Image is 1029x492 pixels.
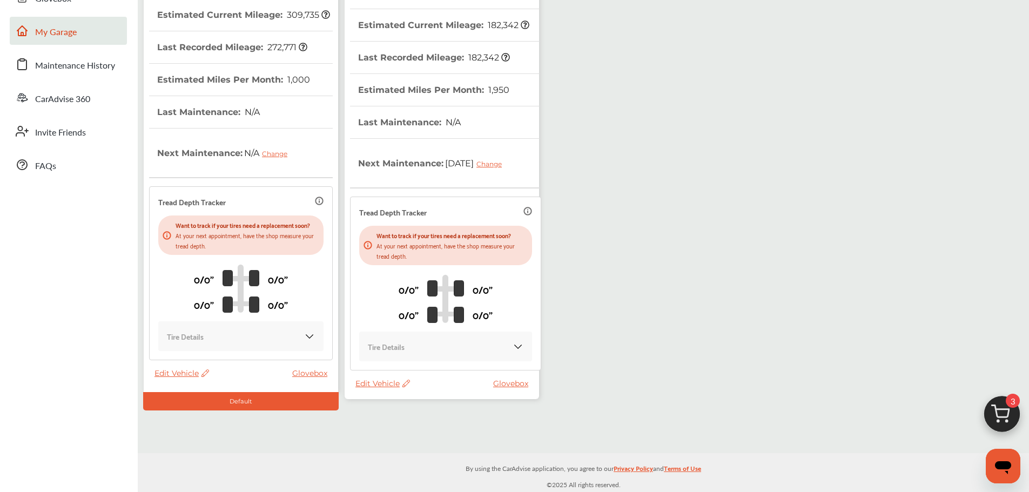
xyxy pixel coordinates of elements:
[304,331,315,342] img: KOKaJQAAAABJRU5ErkJggg==
[157,64,310,96] th: Estimated Miles Per Month :
[194,271,214,287] p: 0/0"
[176,220,319,230] p: Want to track if your tires need a replacement soon?
[292,368,333,378] a: Glovebox
[223,264,259,313] img: tire_track_logo.b900bcbc.svg
[664,462,701,479] a: Terms of Use
[35,25,77,39] span: My Garage
[35,159,56,173] span: FAQs
[157,129,295,177] th: Next Maintenance :
[35,126,86,140] span: Invite Friends
[10,117,127,145] a: Invite Friends
[143,392,339,410] div: Default
[157,31,307,63] th: Last Recorded Mileage :
[268,271,288,287] p: 0/0"
[358,74,509,106] th: Estimated Miles Per Month :
[368,340,405,353] p: Tire Details
[285,10,330,20] span: 309,735
[976,391,1028,443] img: cart_icon.3d0951e8.svg
[194,296,214,313] p: 0/0"
[176,230,319,251] p: At your next appointment, have the shop measure your tread depth.
[154,368,209,378] span: Edit Vehicle
[376,240,528,261] p: At your next appointment, have the shop measure your tread depth.
[1006,394,1020,408] span: 3
[243,139,295,166] span: N/A
[399,281,419,298] p: 0/0"
[359,206,427,218] p: Tread Depth Tracker
[10,151,127,179] a: FAQs
[355,379,410,388] span: Edit Vehicle
[262,150,293,158] div: Change
[358,9,529,41] th: Estimated Current Mileage :
[10,50,127,78] a: Maintenance History
[158,196,226,208] p: Tread Depth Tracker
[10,17,127,45] a: My Garage
[443,150,510,177] span: [DATE]
[376,230,528,240] p: Want to track if your tires need a replacement soon?
[476,160,507,168] div: Change
[266,42,307,52] span: 272,771
[486,20,529,30] span: 182,342
[286,75,310,85] span: 1,000
[427,274,464,323] img: tire_track_logo.b900bcbc.svg
[473,306,493,323] p: 0/0"
[138,462,1029,474] p: By using the CarAdvise application, you agree to our and
[614,462,653,479] a: Privacy Policy
[35,59,115,73] span: Maintenance History
[487,85,509,95] span: 1,950
[513,341,523,352] img: KOKaJQAAAABJRU5ErkJggg==
[358,106,461,138] th: Last Maintenance :
[358,139,510,187] th: Next Maintenance :
[10,84,127,112] a: CarAdvise 360
[986,449,1020,483] iframe: Button to launch messaging window
[473,281,493,298] p: 0/0"
[493,379,534,388] a: Glovebox
[138,453,1029,492] div: © 2025 All rights reserved.
[444,117,461,127] span: N/A
[467,52,510,63] span: 182,342
[157,96,260,128] th: Last Maintenance :
[243,107,260,117] span: N/A
[399,306,419,323] p: 0/0"
[358,42,510,73] th: Last Recorded Mileage :
[268,296,288,313] p: 0/0"
[167,330,204,342] p: Tire Details
[35,92,90,106] span: CarAdvise 360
